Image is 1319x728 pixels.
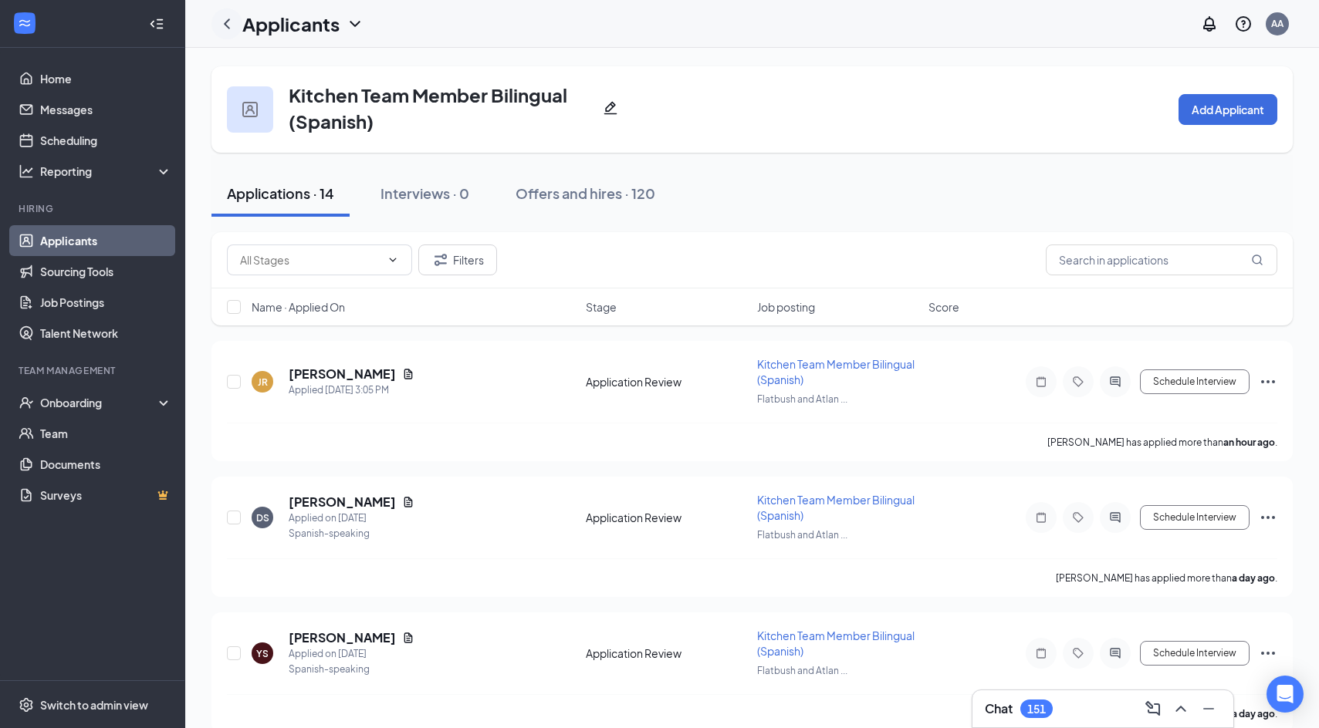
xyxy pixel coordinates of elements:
div: Spanish-speaking [289,526,414,541]
span: Stage [586,299,617,315]
p: [PERSON_NAME] has applied more than . [1047,436,1277,449]
div: Hiring [19,202,169,215]
h1: Applicants [242,11,340,37]
svg: MagnifyingGlass [1251,254,1263,266]
a: SurveysCrown [40,480,172,511]
svg: Minimize [1199,699,1218,718]
b: a day ago [1232,572,1275,584]
button: Schedule Interview [1140,369,1250,394]
div: Application Review [586,510,748,525]
svg: Ellipses [1259,372,1277,391]
div: Application Review [586,374,748,389]
svg: Document [402,368,414,380]
svg: ActiveChat [1106,511,1125,524]
a: Team [40,418,172,449]
div: Open Intercom Messenger [1267,676,1304,713]
svg: ChevronUp [1172,699,1190,718]
div: Switch to admin view [40,697,148,713]
svg: ActiveChat [1106,376,1125,388]
button: Filter Filters [418,244,497,275]
span: Flatbush and Atlan ... [757,665,847,676]
div: Onboarding [40,395,159,410]
svg: Filter [431,251,450,269]
button: ComposeMessage [1141,696,1165,721]
div: JR [258,376,268,389]
button: ChevronUp [1168,696,1193,721]
div: 151 [1027,703,1046,716]
div: Application Review [586,645,748,661]
div: Interviews · 0 [380,184,469,203]
svg: Document [402,632,414,644]
span: Job posting [757,299,815,315]
div: YS [256,647,269,660]
a: Home [40,63,172,94]
span: Name · Applied On [252,299,345,315]
div: Applied [DATE] 3:05 PM [289,383,414,398]
svg: Collapse [149,16,164,32]
h5: [PERSON_NAME] [289,494,396,511]
div: Spanish-speaking [289,662,414,677]
svg: UserCheck [19,395,34,410]
a: Documents [40,449,172,480]
button: Add Applicant [1179,94,1277,125]
svg: ActiveChat [1106,647,1125,659]
span: Flatbush and Atlan ... [757,529,847,541]
a: Messages [40,94,172,125]
span: Kitchen Team Member Bilingual (Spanish) [757,357,915,386]
a: Scheduling [40,125,172,156]
svg: Tag [1069,647,1087,659]
svg: Notifications [1200,15,1219,33]
svg: Pencil [603,100,618,116]
img: user icon [242,102,258,117]
svg: Settings [19,697,34,713]
svg: Ellipses [1259,644,1277,662]
span: Kitchen Team Member Bilingual (Spanish) [757,493,915,522]
svg: ChevronDown [387,254,399,266]
b: a day ago [1232,708,1275,720]
div: Offers and hires · 120 [516,184,655,203]
svg: ComposeMessage [1144,699,1162,718]
svg: Note [1032,647,1050,659]
div: AA [1271,17,1283,30]
div: Team Management [19,364,169,377]
button: Schedule Interview [1140,505,1250,530]
div: Applied on [DATE] [289,511,414,526]
span: Flatbush and Atlan ... [757,393,847,405]
svg: Tag [1069,511,1087,524]
a: Talent Network [40,318,172,349]
p: [PERSON_NAME] has applied more than . [1056,571,1277,585]
input: Search in applications [1046,244,1277,275]
svg: Note [1032,376,1050,388]
svg: Tag [1069,376,1087,388]
h5: [PERSON_NAME] [289,629,396,646]
div: Applications · 14 [227,184,334,203]
button: Minimize [1196,696,1221,721]
span: Kitchen Team Member Bilingual (Spanish) [757,629,915,658]
b: an hour ago [1223,436,1275,448]
div: Applied on [DATE] [289,646,414,662]
a: Applicants [40,225,172,256]
input: All Stages [240,251,380,268]
div: DS [256,511,269,524]
svg: Note [1032,511,1050,524]
svg: ChevronDown [346,15,364,33]
svg: WorkstreamLogo [17,15,32,31]
svg: Analysis [19,163,34,179]
a: Sourcing Tools [40,256,172,287]
h3: Chat [985,700,1013,717]
span: Score [928,299,959,315]
h5: [PERSON_NAME] [289,366,396,383]
h3: Kitchen Team Member Bilingual (Spanish) [289,82,597,134]
button: Schedule Interview [1140,641,1250,666]
svg: Document [402,496,414,508]
div: Reporting [40,163,173,179]
svg: Ellipses [1259,508,1277,527]
a: Job Postings [40,287,172,318]
svg: QuestionInfo [1234,15,1253,33]
svg: ChevronLeft [218,15,236,33]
